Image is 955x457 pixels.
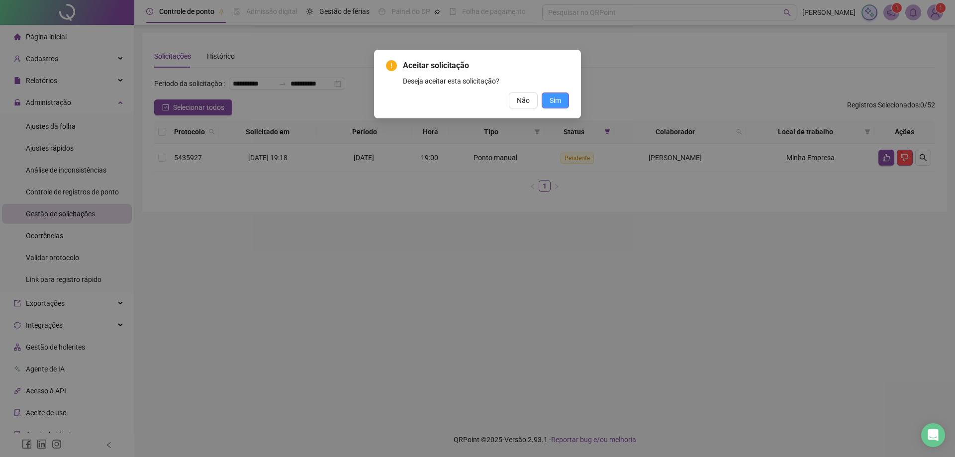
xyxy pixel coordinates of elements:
button: Não [509,92,538,108]
div: Deseja aceitar esta solicitação? [403,76,569,87]
div: Open Intercom Messenger [921,423,945,447]
button: Sim [542,92,569,108]
span: Não [517,95,530,106]
span: Aceitar solicitação [403,60,569,72]
span: Sim [550,95,561,106]
span: exclamation-circle [386,60,397,71]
